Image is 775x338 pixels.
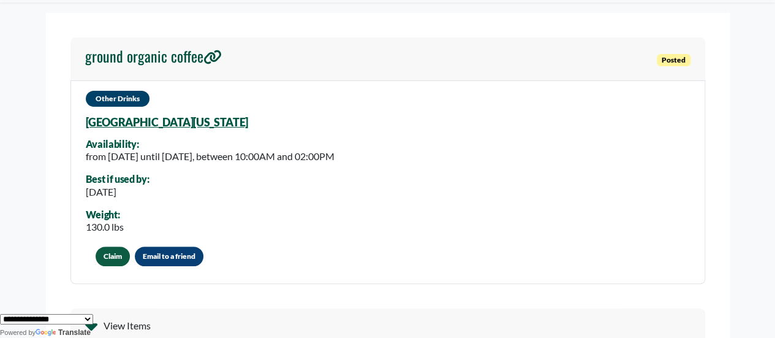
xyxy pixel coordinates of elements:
[85,47,222,71] a: ground organic coffee
[657,54,690,66] span: Posted
[85,47,222,65] h4: ground organic coffee
[36,329,58,337] img: Google Translate
[86,139,335,150] div: Availability:
[96,247,130,266] button: Claim
[86,185,149,199] div: [DATE]
[135,247,203,266] button: Email to a friend
[86,220,124,234] div: 130.0 lbs
[86,115,248,129] a: [GEOGRAPHIC_DATA][US_STATE]
[36,328,91,337] a: Translate
[86,209,124,220] div: Weight:
[86,91,149,107] span: Other Drinks
[86,149,335,164] div: from [DATE] until [DATE], between 10:00AM and 02:00PM
[86,174,149,185] div: Best if used by:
